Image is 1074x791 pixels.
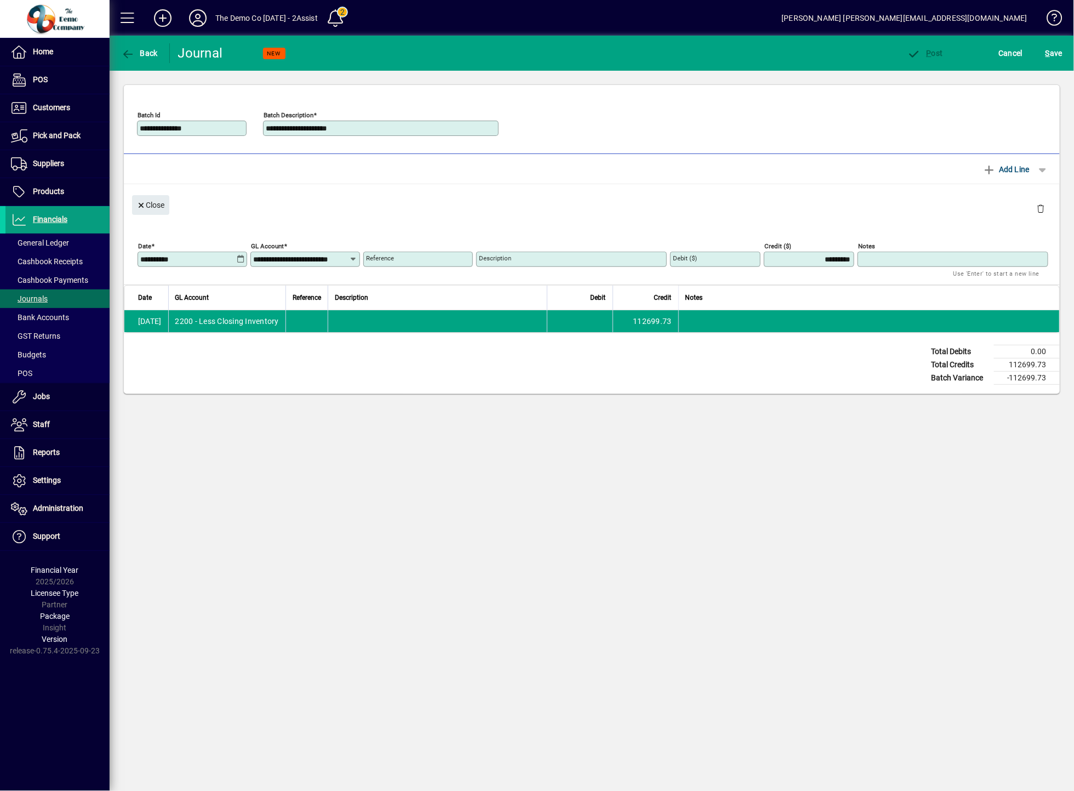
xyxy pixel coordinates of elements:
span: GST Returns [11,332,60,340]
mat-label: Notes [858,242,875,250]
button: Post [905,43,946,63]
a: Jobs [5,383,110,411]
a: General Ledger [5,234,110,252]
span: Pick and Pack [33,131,81,140]
a: Home [5,38,110,66]
span: Debit [591,292,606,304]
span: Add Line [983,161,1030,178]
span: ost [907,49,943,58]
span: Reports [33,448,60,457]
span: P [927,49,932,58]
a: Knowledge Base [1038,2,1060,38]
a: Pick and Pack [5,122,110,150]
span: S [1046,49,1050,58]
a: POS [5,364,110,383]
span: POS [33,75,48,84]
span: Journals [11,294,48,303]
span: Settings [33,476,61,485]
span: Notes [685,292,703,304]
app-page-header-button: Close [129,200,172,209]
span: Back [121,49,158,58]
td: -112699.73 [994,372,1060,385]
mat-hint: Use 'Enter' to start a new line [953,267,1039,280]
span: Date [138,292,152,304]
button: Back [118,43,161,63]
mat-label: Credit ($) [764,242,791,250]
span: Suppliers [33,159,64,168]
button: Cancel [996,43,1026,63]
span: ave [1046,44,1062,62]
app-page-header-button: Delete [1028,203,1054,213]
td: 112699.73 [994,358,1060,372]
span: Home [33,47,53,56]
span: Cancel [999,44,1023,62]
a: Journals [5,289,110,308]
button: Close [132,195,169,215]
span: Customers [33,103,70,112]
span: Credit [654,292,672,304]
mat-label: Batch Description [264,111,313,119]
span: Cashbook Receipts [11,257,83,266]
span: Bank Accounts [11,313,69,322]
a: Settings [5,467,110,494]
td: [DATE] [124,310,168,332]
button: Add Line [978,160,1036,179]
button: Add [145,8,180,28]
td: Total Credits [926,358,994,372]
a: Cashbook Payments [5,271,110,289]
span: 2200 - Less Closing Inventory [175,316,279,327]
a: Reports [5,439,110,466]
span: Products [33,187,64,196]
a: Bank Accounts [5,308,110,327]
button: Save [1043,43,1065,63]
a: Suppliers [5,150,110,178]
span: Financial Year [31,566,79,574]
mat-label: Date [138,242,151,250]
a: Administration [5,495,110,522]
app-page-header-button: Back [110,43,170,63]
span: Budgets [11,350,46,359]
span: POS [11,369,32,378]
mat-label: Reference [366,254,394,262]
td: 112699.73 [613,310,678,332]
button: Delete [1028,195,1054,221]
span: Version [42,635,68,644]
a: GST Returns [5,327,110,345]
div: The Demo Co [DATE] - 2Assist [215,9,318,27]
mat-label: Debit ($) [673,254,697,262]
span: Support [33,532,60,540]
button: Profile [180,8,215,28]
span: Cashbook Payments [11,276,88,284]
a: Customers [5,94,110,122]
a: POS [5,66,110,94]
span: NEW [267,50,281,57]
span: Administration [33,504,83,513]
span: Licensee Type [31,589,79,597]
a: Staff [5,411,110,439]
span: Close [136,196,165,214]
span: Package [40,612,70,621]
a: Support [5,523,110,550]
mat-label: GL Account [251,242,284,250]
span: Description [335,292,368,304]
span: Reference [293,292,321,304]
span: GL Account [175,292,209,304]
div: [PERSON_NAME] [PERSON_NAME][EMAIL_ADDRESS][DOMAIN_NAME] [781,9,1027,27]
td: Batch Variance [926,372,994,385]
div: Journal [178,44,225,62]
span: Jobs [33,392,50,401]
a: Budgets [5,345,110,364]
mat-label: Batch Id [138,111,161,119]
a: Products [5,178,110,206]
mat-label: Description [479,254,511,262]
td: 0.00 [994,345,1060,358]
td: Total Debits [926,345,994,358]
a: Cashbook Receipts [5,252,110,271]
span: General Ledger [11,238,69,247]
span: Financials [33,215,67,224]
span: Staff [33,420,50,429]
